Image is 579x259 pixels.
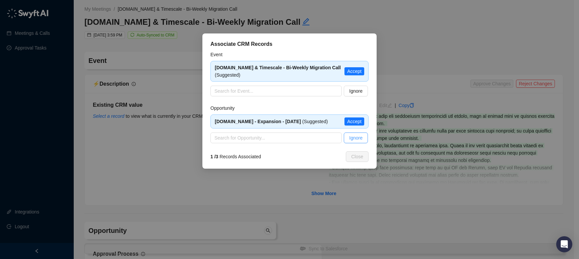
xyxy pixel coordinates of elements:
label: Opportunity [210,104,239,112]
strong: 1 / 3 [210,154,218,159]
button: Accept [344,67,364,75]
span: Ignore [349,134,363,142]
strong: [DOMAIN_NAME] - Expansion - [DATE] [215,119,301,124]
span: Ignore [349,87,363,95]
span: (Suggested) [215,119,328,124]
div: Open Intercom Messenger [556,236,572,252]
span: Records Associated [210,153,261,160]
div: Associate CRM Records [210,40,369,48]
strong: [DOMAIN_NAME] & Timescale - Bi-Weekly Migration Call [215,65,341,70]
span: (Suggested) [215,65,341,78]
button: Ignore [344,86,368,96]
button: Ignore [344,133,368,143]
label: Event [210,51,227,58]
span: Accept [347,118,362,125]
button: Close [346,151,369,162]
span: Accept [347,68,362,75]
button: Accept [344,117,364,125]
